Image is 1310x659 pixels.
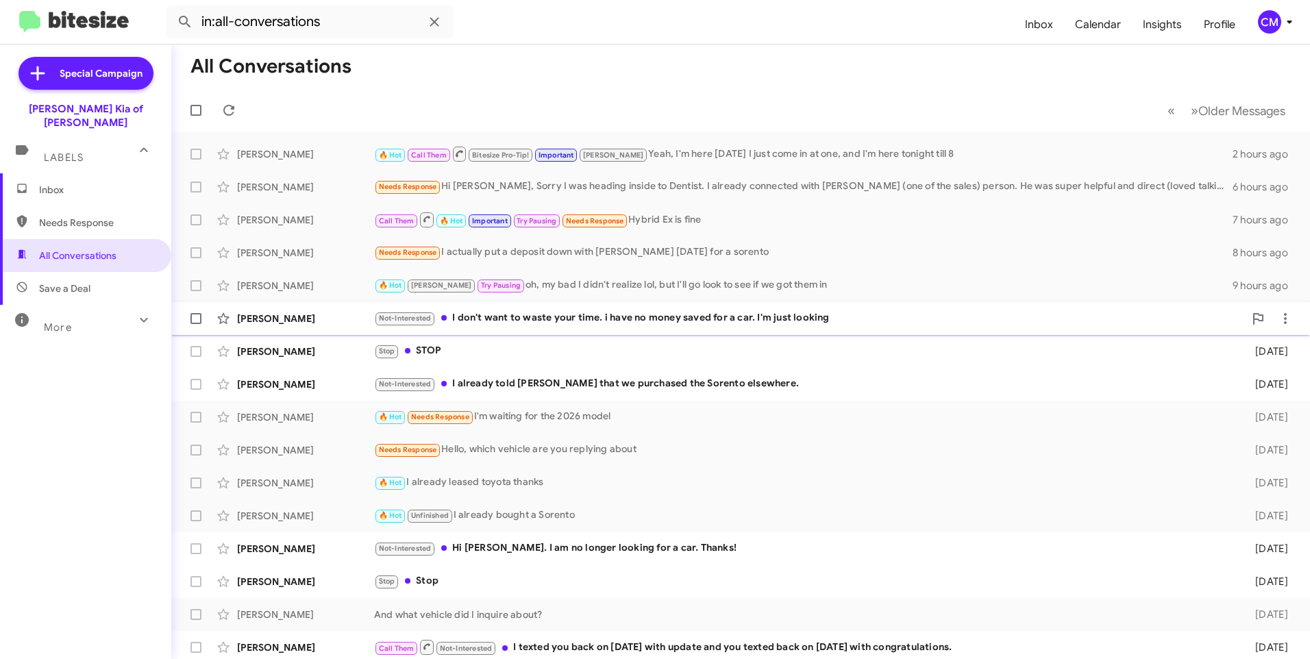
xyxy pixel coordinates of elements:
[379,347,395,356] span: Stop
[411,412,469,421] span: Needs Response
[374,376,1233,392] div: I already told [PERSON_NAME] that we purchased the Sorento elsewhere.
[374,277,1233,293] div: oh, my bad I didn't realize lol, but I'll go look to see if we got them in
[379,412,402,421] span: 🔥 Hot
[411,151,447,160] span: Call Them
[1064,5,1132,45] a: Calendar
[1233,147,1299,161] div: 2 hours ago
[411,511,449,520] span: Unfinished
[237,443,374,457] div: [PERSON_NAME]
[1233,213,1299,227] div: 7 hours ago
[237,476,374,490] div: [PERSON_NAME]
[1233,345,1299,358] div: [DATE]
[237,147,374,161] div: [PERSON_NAME]
[44,321,72,334] span: More
[440,216,463,225] span: 🔥 Hot
[379,314,432,323] span: Not-Interested
[190,55,351,77] h1: All Conversations
[39,282,90,295] span: Save a Deal
[374,475,1233,490] div: I already leased toyota thanks
[440,644,493,653] span: Not-Interested
[18,57,153,90] a: Special Campaign
[39,183,156,197] span: Inbox
[1258,10,1281,34] div: CM
[566,216,624,225] span: Needs Response
[1233,641,1299,654] div: [DATE]
[166,5,454,38] input: Search
[374,608,1233,621] div: And what vehicle did I inquire about?
[379,511,402,520] span: 🔥 Hot
[1167,102,1175,119] span: «
[1193,5,1246,45] a: Profile
[237,312,374,325] div: [PERSON_NAME]
[237,608,374,621] div: [PERSON_NAME]
[39,249,116,262] span: All Conversations
[374,508,1233,523] div: I already bought a Sorento
[472,216,508,225] span: Important
[411,281,472,290] span: [PERSON_NAME]
[60,66,143,80] span: Special Campaign
[374,343,1233,359] div: STOP
[379,182,437,191] span: Needs Response
[379,216,415,225] span: Call Them
[1233,443,1299,457] div: [DATE]
[1233,410,1299,424] div: [DATE]
[379,380,432,388] span: Not-Interested
[1233,542,1299,556] div: [DATE]
[1233,476,1299,490] div: [DATE]
[374,211,1233,228] div: Hybrid Ex is fine
[374,540,1233,556] div: Hi [PERSON_NAME]. I am no longer looking for a car. Thanks!
[1160,97,1294,125] nav: Page navigation example
[539,151,574,160] span: Important
[379,544,432,553] span: Not-Interested
[237,542,374,556] div: [PERSON_NAME]
[1233,279,1299,293] div: 9 hours ago
[1233,377,1299,391] div: [DATE]
[237,180,374,194] div: [PERSON_NAME]
[379,644,415,653] span: Call Them
[237,575,374,588] div: [PERSON_NAME]
[1233,575,1299,588] div: [DATE]
[583,151,644,160] span: [PERSON_NAME]
[517,216,556,225] span: Try Pausing
[44,151,84,164] span: Labels
[1246,10,1295,34] button: CM
[374,245,1233,260] div: I actually put a deposit down with [PERSON_NAME] [DATE] for a sorento
[237,213,374,227] div: [PERSON_NAME]
[1198,103,1285,119] span: Older Messages
[379,248,437,257] span: Needs Response
[39,216,156,229] span: Needs Response
[374,310,1244,326] div: I don't want to waste your time. i have no money saved for a car. I'm just looking
[237,509,374,523] div: [PERSON_NAME]
[374,179,1233,195] div: Hi [PERSON_NAME], Sorry I was heading inside to Dentist. I already connected with [PERSON_NAME] (...
[379,151,402,160] span: 🔥 Hot
[237,410,374,424] div: [PERSON_NAME]
[1233,509,1299,523] div: [DATE]
[1233,608,1299,621] div: [DATE]
[472,151,529,160] span: Bitesize Pro-Tip!
[379,577,395,586] span: Stop
[1183,97,1294,125] button: Next
[374,442,1233,458] div: Hello, which vehicle are you replying about
[1191,102,1198,119] span: »
[237,246,374,260] div: [PERSON_NAME]
[237,279,374,293] div: [PERSON_NAME]
[481,281,521,290] span: Try Pausing
[1132,5,1193,45] a: Insights
[379,478,402,487] span: 🔥 Hot
[237,345,374,358] div: [PERSON_NAME]
[1014,5,1064,45] a: Inbox
[374,145,1233,162] div: Yeah, I'm here [DATE] I just come in at one, and I'm here tonight till 8
[379,281,402,290] span: 🔥 Hot
[374,573,1233,589] div: Stop
[374,638,1233,656] div: I texted you back on [DATE] with update and you texted back on [DATE] with congratulations.
[379,445,437,454] span: Needs Response
[1233,246,1299,260] div: 8 hours ago
[1159,97,1183,125] button: Previous
[1233,180,1299,194] div: 6 hours ago
[237,641,374,654] div: [PERSON_NAME]
[237,377,374,391] div: [PERSON_NAME]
